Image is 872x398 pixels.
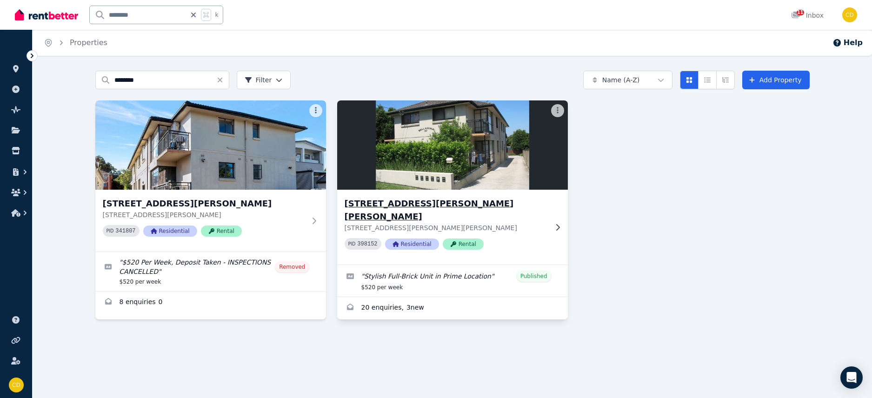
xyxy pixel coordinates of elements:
[95,100,326,190] img: 3/37 Ferguson Avenue, Wiley Park
[337,265,568,297] a: Edit listing: Stylish Full-Brick Unit in Prime Location
[842,7,857,22] img: Chris Dimitropoulos
[143,226,197,237] span: Residential
[348,241,356,246] small: PID
[840,366,863,389] div: Open Intercom Messenger
[15,8,78,22] img: RentBetter
[357,241,377,247] code: 398152
[716,71,735,89] button: Expanded list view
[95,100,326,252] a: 3/37 Ferguson Avenue, Wiley Park[STREET_ADDRESS][PERSON_NAME][STREET_ADDRESS][PERSON_NAME]PID 341...
[216,71,229,89] button: Clear search
[337,297,568,319] a: Enquiries for 4/37 Ferguson Ave, Wiley Park
[103,197,306,210] h3: [STREET_ADDRESS][PERSON_NAME]
[331,98,573,192] img: 4/37 Ferguson Ave, Wiley Park
[698,71,717,89] button: Compact list view
[70,38,107,47] a: Properties
[245,75,272,85] span: Filter
[95,292,326,314] a: Enquiries for 3/37 Ferguson Avenue, Wiley Park
[680,71,699,89] button: Card view
[103,210,306,219] p: [STREET_ADDRESS][PERSON_NAME]
[742,71,810,89] a: Add Property
[345,197,547,223] h3: [STREET_ADDRESS][PERSON_NAME][PERSON_NAME]
[337,100,568,265] a: 4/37 Ferguson Ave, Wiley Park[STREET_ADDRESS][PERSON_NAME][PERSON_NAME][STREET_ADDRESS][PERSON_NA...
[385,239,439,250] span: Residential
[115,228,135,234] code: 341807
[201,226,242,237] span: Rental
[237,71,291,89] button: Filter
[602,75,640,85] span: Name (A-Z)
[797,10,804,15] span: 11
[345,223,547,232] p: [STREET_ADDRESS][PERSON_NAME][PERSON_NAME]
[309,104,322,117] button: More options
[443,239,484,250] span: Rental
[791,11,824,20] div: Inbox
[107,228,114,233] small: PID
[680,71,735,89] div: View options
[95,252,326,291] a: Edit listing: $520 Per Week, Deposit Taken - INSPECTIONS CANCELLED
[551,104,564,117] button: More options
[583,71,672,89] button: Name (A-Z)
[9,378,24,392] img: Chris Dimitropoulos
[215,11,218,19] span: k
[832,37,863,48] button: Help
[33,30,119,56] nav: Breadcrumb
